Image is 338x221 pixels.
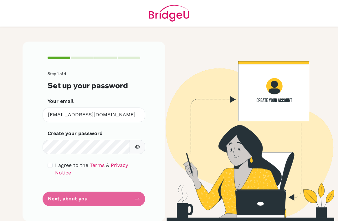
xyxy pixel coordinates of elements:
span: & [106,162,109,168]
span: I agree to the [55,162,88,168]
input: Insert your email* [43,108,145,122]
a: Terms [90,162,105,168]
label: Your email [48,98,74,105]
h3: Set up your password [48,81,140,90]
span: Step 1 of 4 [48,71,66,76]
label: Create your password [48,130,103,137]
